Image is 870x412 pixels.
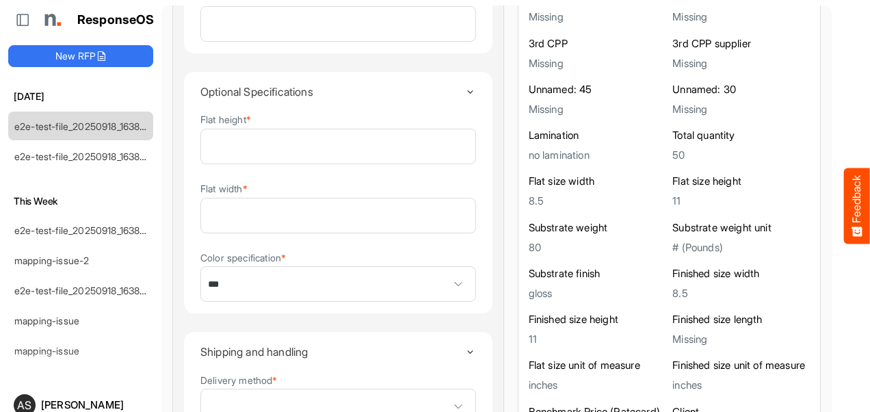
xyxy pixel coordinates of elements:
h5: 11 [529,333,666,345]
h5: 8.5 [529,195,666,207]
h6: 3rd CPP [529,36,666,50]
h6: Flat size height [672,175,810,188]
h6: Unnamed: 45 [529,82,666,96]
h6: Substrate weight [529,220,666,234]
h6: Flat size unit of measure [529,359,666,372]
h5: 11 [672,195,810,207]
span: AS [17,400,31,411]
h5: gloss [529,287,666,298]
h6: Finished size width [672,266,810,280]
a: e2e-test-file_20250918_163829 (1) [14,224,163,236]
h4: Shipping and handling [200,346,465,358]
summary: Toggle content [200,72,476,112]
h6: Substrate finish [529,266,666,280]
h6: Total quantity [672,129,810,142]
h5: Missing [529,103,666,114]
h6: Flat size width [529,175,666,188]
label: Color specification [200,253,286,263]
h6: [DATE] [8,89,153,104]
h5: Missing [672,57,810,68]
h5: # (Pounds) [672,241,810,253]
img: Northell [38,6,65,34]
button: Feedback [844,168,870,244]
h5: 50 [672,149,810,161]
h5: Missing [529,11,666,23]
h6: Lamination [529,129,666,142]
h5: Missing [672,103,810,114]
summary: Toggle content [200,332,476,372]
button: New RFP [8,45,153,67]
a: mapping-issue [14,345,79,357]
h6: Unnamed: 30 [672,82,810,96]
h5: inches [672,379,810,391]
h1: ResponseOS [77,13,155,27]
h5: Missing [529,57,666,68]
a: mapping-issue [14,315,79,326]
h5: 8.5 [672,287,810,298]
a: e2e-test-file_20250918_163829 (1) [14,285,163,296]
label: Flat height [200,114,251,125]
h6: This Week [8,194,153,209]
a: e2e-test-file_20250918_163829 (1) (2) [14,120,177,132]
h6: 3rd CPP supplier [672,36,810,50]
h6: Finished size unit of measure [672,359,810,372]
h5: inches [529,379,666,391]
h5: 80 [529,241,666,253]
a: e2e-test-file_20250918_163829 (1) (2) [14,151,177,162]
a: mapping-issue-2 [14,255,89,266]
label: Delivery method [200,375,278,385]
h4: Optional Specifications [200,86,465,98]
h6: Finished size height [529,313,666,326]
h6: Finished size length [672,313,810,326]
h5: Missing [672,11,810,23]
h5: no lamination [529,149,666,161]
h5: Missing [672,333,810,345]
h6: Substrate weight unit [672,220,810,234]
label: Flat width [200,183,248,194]
div: [PERSON_NAME] [41,400,148,410]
